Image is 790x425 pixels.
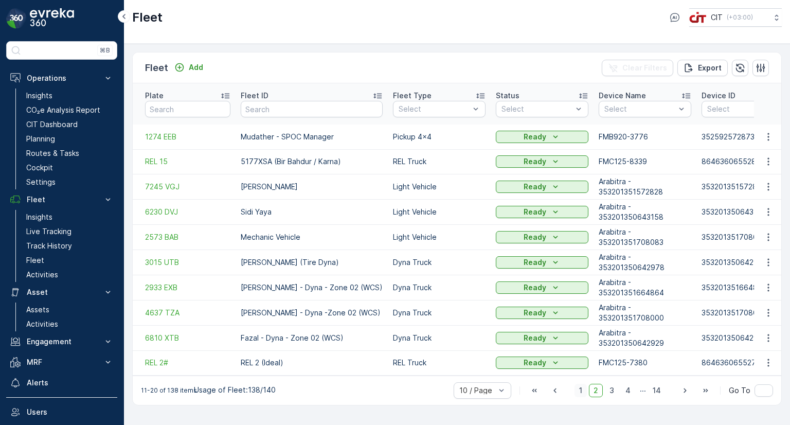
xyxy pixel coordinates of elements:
p: 353201351664864 [702,282,767,293]
p: Status [496,91,519,101]
p: 353201350642978 [702,257,767,268]
td: REL Truck [388,149,491,174]
td: Mechanic Vehicle [236,224,388,250]
p: Arabitra - 353201350643158 [599,202,691,222]
a: CO₂e Analysis Report [22,103,117,117]
td: Dyna Truck [388,300,491,325]
a: REL 15 [145,156,230,167]
p: Arabitra - 353201351572828 [599,176,691,197]
a: 4637 TZA [145,308,230,318]
a: 6230 DVJ [145,207,230,217]
td: Fazal - Dyna - Zone 02 (WCS) [236,325,388,350]
td: REL Truck [388,350,491,375]
p: Clear Filters [622,63,667,73]
p: 353201351708083 [702,232,766,242]
img: cit-logo_pOk6rL0.png [689,12,707,23]
button: Ready [496,281,588,294]
p: Fleet [27,194,97,205]
button: Ready [496,256,588,269]
p: Select [399,104,470,114]
p: 864636065528339 [702,156,769,167]
p: Activities [26,270,58,280]
p: CIT Dashboard [26,119,78,130]
td: Dyna Truck [388,250,491,275]
p: ... [640,384,646,397]
td: Dyna Truck [388,325,491,350]
input: Search [145,101,230,117]
a: 2573 BAB [145,232,230,242]
p: Ready [524,182,546,192]
p: 11-20 of 138 items [141,386,197,395]
a: Fleet [22,253,117,268]
p: Select [501,104,572,114]
p: Users [27,407,113,417]
p: Assets [26,305,49,315]
p: CIT [711,12,723,23]
button: Ready [496,231,588,243]
a: Track History [22,239,117,253]
p: Ready [524,308,546,318]
button: Add [170,61,207,74]
button: Ready [496,155,588,168]
p: Cockpit [26,163,53,173]
span: 3015 UTB [145,257,230,268]
td: [PERSON_NAME] - Dyna -Zone 02 (WCS) [236,300,388,325]
td: Mudather - SPOC Manager [236,125,388,149]
a: 7245 VGJ [145,182,230,192]
p: Asset [27,287,97,297]
p: Fleet ID [241,91,268,101]
p: Engagement [27,337,97,347]
td: Dyna Truck [388,275,491,300]
td: REL 2 (Ideal) [236,350,388,375]
a: 2933 EXB [145,282,230,293]
p: Device Name [599,91,646,101]
button: Ready [496,181,588,193]
p: Ready [524,282,546,293]
p: Ready [524,232,546,242]
a: REL 2# [145,358,230,368]
p: Routes & Tasks [26,148,79,158]
button: Ready [496,332,588,344]
a: Settings [22,175,117,189]
td: [PERSON_NAME] - Dyna - Zone 02 (WCS) [236,275,388,300]
p: Fleet [132,9,163,26]
img: logo_dark-DEwI_e13.png [30,8,74,29]
td: [PERSON_NAME] (Tire Dyna) [236,250,388,275]
a: Insights [22,210,117,224]
p: Plate [145,91,164,101]
p: Arabitra - 353201351664864 [599,277,691,298]
a: Planning [22,132,117,146]
a: 1274 EEB [145,132,230,142]
a: 6810 XTB [145,333,230,343]
td: [PERSON_NAME] [236,174,388,199]
input: Search [241,101,383,117]
button: Clear Filters [602,60,673,76]
p: Select [707,104,778,114]
p: 353201350642929 [702,333,767,343]
p: Live Tracking [26,226,71,237]
p: 353201351572828 [702,182,766,192]
p: Export [698,63,722,73]
a: Assets [22,303,117,317]
p: Track History [26,241,72,251]
a: Cockpit [22,161,117,175]
button: Engagement [6,331,117,352]
button: Fleet [6,189,117,210]
p: 864636065527380 [702,358,769,368]
a: Activities [22,268,117,282]
p: Device ID [702,91,735,101]
p: Select [604,104,675,114]
p: Ready [524,333,546,343]
p: Planning [26,134,55,144]
p: CO₂e Analysis Report [26,105,100,115]
p: Insights [26,212,52,222]
td: Light Vehicle [388,174,491,199]
a: CIT Dashboard [22,117,117,132]
p: MRF [27,357,97,367]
